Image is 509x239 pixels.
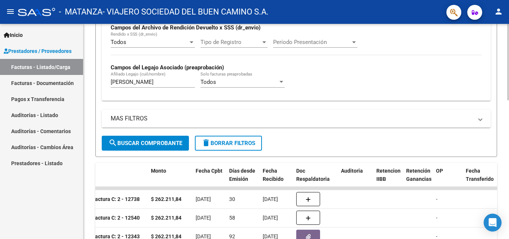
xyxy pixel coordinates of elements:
[108,140,182,147] span: Buscar Comprobante
[263,215,278,221] span: [DATE]
[229,168,255,182] span: Días desde Emisión
[436,196,437,202] span: -
[196,215,211,221] span: [DATE]
[6,7,15,16] mat-icon: menu
[111,64,224,71] strong: Campos del Legajo Asociado (preaprobación)
[111,24,260,31] strong: Campos del Archivo de Rendición Devuelto x SSS (dr_envio)
[111,114,473,123] mat-panel-title: MAS FILTROS
[373,163,403,196] datatable-header-cell: Retencion IIBB
[293,163,338,196] datatable-header-cell: Doc Respaldatoria
[151,215,181,221] strong: $ 262.211,84
[406,168,431,182] span: Retención Ganancias
[200,39,261,45] span: Tipo de Registro
[70,163,148,196] datatable-header-cell: CPBT
[196,196,211,202] span: [DATE]
[338,163,373,196] datatable-header-cell: Auditoria
[102,4,269,20] span: - VIAJERO SOCIEDAD DEL BUEN CAMINO S.A.
[151,168,166,174] span: Monto
[202,140,255,147] span: Borrar Filtros
[92,215,140,221] strong: Factura C: 2 - 12540
[102,136,189,151] button: Buscar Comprobante
[263,168,284,182] span: Fecha Recibido
[436,168,443,174] span: OP
[341,168,363,174] span: Auditoria
[200,79,216,85] span: Todos
[102,110,491,128] mat-expansion-panel-header: MAS FILTROS
[229,196,235,202] span: 30
[226,163,260,196] datatable-header-cell: Días desde Emisión
[4,47,72,55] span: Prestadores / Proveedores
[296,168,330,182] span: Doc Respaldatoria
[59,4,102,20] span: - MATANZA
[148,163,193,196] datatable-header-cell: Monto
[403,163,433,196] datatable-header-cell: Retención Ganancias
[196,168,222,174] span: Fecha Cpbt
[433,163,463,196] datatable-header-cell: OP
[376,168,401,182] span: Retencion IIBB
[273,39,351,45] span: Período Presentación
[202,138,211,147] mat-icon: delete
[195,136,262,151] button: Borrar Filtros
[260,163,293,196] datatable-header-cell: Fecha Recibido
[92,196,140,202] strong: Factura C: 2 - 12738
[111,39,126,45] span: Todos
[4,31,23,39] span: Inicio
[108,138,117,147] mat-icon: search
[436,215,437,221] span: -
[466,168,494,182] span: Fecha Transferido
[484,214,502,232] div: Open Intercom Messenger
[151,196,181,202] strong: $ 262.211,84
[463,163,504,196] datatable-header-cell: Fecha Transferido
[494,7,503,16] mat-icon: person
[229,215,235,221] span: 58
[263,196,278,202] span: [DATE]
[193,163,226,196] datatable-header-cell: Fecha Cpbt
